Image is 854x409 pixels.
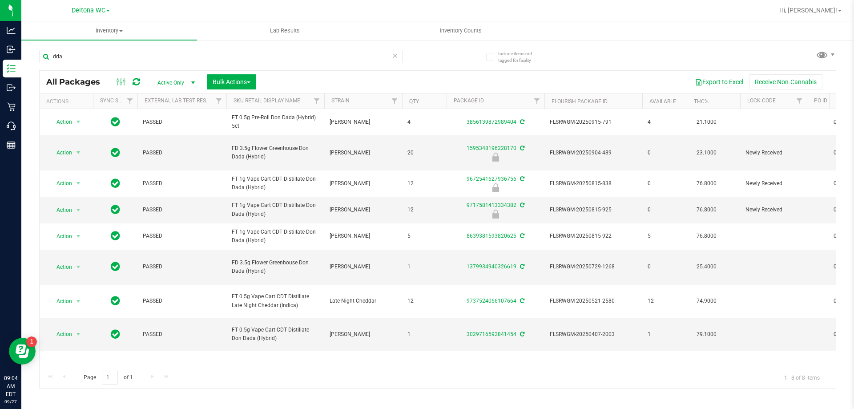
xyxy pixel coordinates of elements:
span: Action [48,146,73,159]
span: [PERSON_NAME] [330,206,397,214]
span: Inventory Counts [428,27,494,35]
span: PASSED [143,118,221,126]
span: 12 [407,206,441,214]
div: Actions [46,98,89,105]
span: FT 1g Vape Cart CDT Distillate Don Dada (Hybrid) [232,201,319,218]
a: Inventory Counts [373,21,548,40]
span: In Sync [111,260,120,273]
span: FT 1g Vape Cart CDT Distillate Don Dada (Hybrid) [232,228,319,245]
a: PO ID [814,97,827,104]
iframe: Resource center [9,338,36,364]
button: Receive Non-Cannabis [749,74,822,89]
span: Deltona WC [72,7,105,14]
a: Qty [409,98,419,105]
span: In Sync [111,177,120,190]
span: FT 0.5g Vape Cart CDT Distillate Don Dada (Hybrid) [232,326,319,343]
span: Sync from Compliance System [519,233,524,239]
inline-svg: Outbound [7,83,16,92]
span: All Packages [46,77,109,87]
a: 9737524066107664 [467,298,516,304]
span: 0 [648,263,681,271]
a: Lock Code [747,97,776,104]
span: select [73,146,84,159]
span: 4 [648,118,681,126]
span: FD 3.5g Flower Greenhouse Don Dada (Hybrid) [232,259,319,275]
span: FLSRWGM-20250915-791 [550,118,637,126]
span: Inventory [21,27,197,35]
span: PASSED [143,297,221,305]
span: FLSRWGM-20250815-922 [550,232,637,240]
span: Sync from Compliance System [519,331,524,337]
button: Bulk Actions [207,74,256,89]
span: Newly Received [745,206,802,214]
span: Action [48,204,73,216]
input: Search Package ID, Item Name, SKU, Lot or Part Number... [39,50,403,63]
span: Sync from Compliance System [519,298,524,304]
span: [PERSON_NAME] [330,179,397,188]
span: 0 [648,206,681,214]
span: FLSRWGM-20250815-838 [550,179,637,188]
a: 9672541627936756 [467,176,516,182]
span: PASSED [143,149,221,157]
span: 12 [407,297,441,305]
inline-svg: Inbound [7,45,16,54]
a: 1379934940326619 [467,263,516,270]
span: Action [48,116,73,128]
span: 0 [648,179,681,188]
span: Include items not tagged for facility [498,50,543,64]
iframe: Resource center unread badge [26,336,37,347]
span: Lab Results [258,27,312,35]
a: 9717581413334382 [467,202,516,208]
div: Newly Received [445,153,546,162]
span: Page of 1 [76,371,140,385]
span: In Sync [111,203,120,216]
span: 0 [648,149,681,157]
a: Sync Status [100,97,134,104]
span: In Sync [111,295,120,307]
a: Available [649,98,676,105]
span: In Sync [111,146,120,159]
span: FLSRWGM-20250729-1268 [550,263,637,271]
span: 1 - 8 of 8 items [777,371,827,384]
span: 1 [648,330,681,339]
span: 74.9000 [692,295,721,308]
span: 12 [407,179,441,188]
inline-svg: Call Center [7,121,16,130]
span: 5 [407,232,441,240]
a: External Lab Test Result [145,97,214,104]
span: [PERSON_NAME] [330,118,397,126]
span: Sync from Compliance System [519,176,524,182]
span: 1 [407,263,441,271]
span: [PERSON_NAME] [330,263,397,271]
inline-svg: Reports [7,141,16,150]
span: PASSED [143,330,221,339]
span: 23.1000 [692,146,721,159]
span: FT 0.5g Vape Cart CDT Distillate Late Night Cheddar (Indica) [232,292,319,309]
span: Sync from Compliance System [519,119,524,125]
a: Flourish Package ID [552,98,608,105]
span: Bulk Actions [213,78,250,85]
span: [PERSON_NAME] [330,149,397,157]
a: Sku Retail Display Name [234,97,300,104]
span: select [73,204,84,216]
span: In Sync [111,328,120,340]
span: 76.8000 [692,203,721,216]
span: Sync from Compliance System [519,145,524,151]
a: Filter [310,93,324,109]
span: Hi, [PERSON_NAME]! [779,7,837,14]
span: [PERSON_NAME] [330,330,397,339]
a: Lab Results [197,21,373,40]
span: Sync from Compliance System [519,202,524,208]
a: 8639381593820625 [467,233,516,239]
span: 25.4000 [692,260,721,273]
span: Late Night Cheddar [330,297,397,305]
a: Filter [123,93,137,109]
span: FD 3.5g Flower Greenhouse Don Dada (Hybrid) [232,144,319,161]
span: 1 [407,330,441,339]
span: PASSED [143,206,221,214]
span: select [73,177,84,190]
span: Action [48,177,73,190]
inline-svg: Inventory [7,64,16,73]
span: FLSRWGM-20250904-489 [550,149,637,157]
